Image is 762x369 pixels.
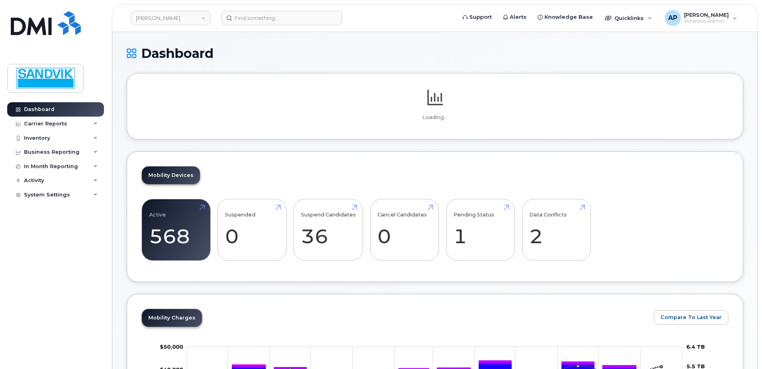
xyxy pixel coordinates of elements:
[529,204,583,256] a: Data Conflicts 2
[377,204,431,256] a: Cancel Candidates 0
[127,46,743,60] h1: Dashboard
[654,310,728,325] button: Compare To Last Year
[453,204,507,256] a: Pending Status 1
[142,114,728,121] p: Loading...
[686,343,705,350] tspan: 6.4 TB
[142,167,200,184] a: Mobility Devices
[225,204,279,256] a: Suspended 0
[160,343,183,350] tspan: $50,000
[660,313,722,321] span: Compare To Last Year
[142,309,202,327] a: Mobility Charges
[149,204,203,256] a: Active 568
[301,204,356,256] a: Suspend Candidates 36
[160,343,183,350] g: $0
